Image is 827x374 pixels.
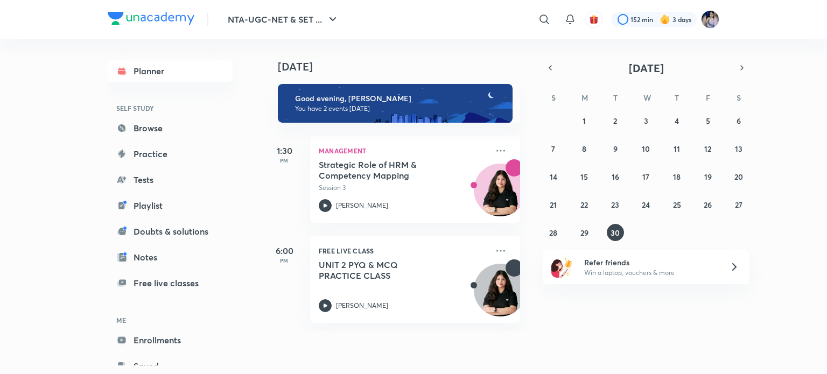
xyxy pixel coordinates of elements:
button: September 17, 2025 [637,168,655,185]
h5: 6:00 [263,244,306,257]
button: September 26, 2025 [699,196,717,213]
button: [DATE] [558,60,734,75]
h5: UNIT 2 PYQ & MCQ PRACTICE CLASS [319,259,453,281]
abbr: Friday [706,93,710,103]
p: [PERSON_NAME] [336,201,388,210]
button: September 18, 2025 [668,168,685,185]
button: September 4, 2025 [668,112,685,129]
abbr: Sunday [551,93,556,103]
button: avatar [585,11,602,28]
a: Free live classes [108,272,233,294]
button: September 19, 2025 [699,168,717,185]
a: Planner [108,60,233,82]
abbr: September 15, 2025 [580,172,588,182]
button: September 6, 2025 [730,112,747,129]
button: September 11, 2025 [668,140,685,157]
abbr: September 4, 2025 [675,116,679,126]
abbr: September 6, 2025 [737,116,741,126]
a: Company Logo [108,12,194,27]
button: September 12, 2025 [699,140,717,157]
button: September 3, 2025 [637,112,655,129]
a: Notes [108,246,233,268]
abbr: September 25, 2025 [673,200,681,210]
abbr: September 13, 2025 [735,144,742,154]
img: Avatar [474,270,526,321]
abbr: September 18, 2025 [673,172,681,182]
img: avatar [589,15,599,24]
button: September 13, 2025 [730,140,747,157]
abbr: Monday [581,93,588,103]
h6: Good evening, [PERSON_NAME] [295,94,503,103]
button: September 16, 2025 [607,168,624,185]
abbr: September 16, 2025 [612,172,619,182]
abbr: September 27, 2025 [735,200,742,210]
abbr: September 29, 2025 [580,228,588,238]
p: PM [263,257,306,264]
img: Avatar [474,170,526,221]
button: September 29, 2025 [576,224,593,241]
img: evening [278,84,513,123]
button: September 5, 2025 [699,112,717,129]
p: FREE LIVE CLASS [319,244,488,257]
button: September 22, 2025 [576,196,593,213]
abbr: September 19, 2025 [704,172,712,182]
h5: 1:30 [263,144,306,157]
button: September 30, 2025 [607,224,624,241]
button: September 10, 2025 [637,140,655,157]
button: September 8, 2025 [576,140,593,157]
abbr: September 1, 2025 [583,116,586,126]
button: September 15, 2025 [576,168,593,185]
p: [PERSON_NAME] [336,301,388,311]
abbr: September 5, 2025 [706,116,710,126]
abbr: September 14, 2025 [550,172,557,182]
abbr: September 28, 2025 [549,228,557,238]
img: Tanya Gautam [701,10,719,29]
abbr: September 9, 2025 [613,144,618,154]
abbr: Wednesday [643,93,651,103]
iframe: Help widget launcher [731,332,815,362]
abbr: September 12, 2025 [704,144,711,154]
abbr: September 11, 2025 [674,144,680,154]
p: Win a laptop, vouchers & more [584,268,717,278]
button: September 20, 2025 [730,168,747,185]
abbr: September 22, 2025 [580,200,588,210]
h5: Strategic Role of HRM & Competency Mapping [319,159,453,181]
button: September 9, 2025 [607,140,624,157]
span: [DATE] [629,61,664,75]
button: September 2, 2025 [607,112,624,129]
button: September 7, 2025 [545,140,562,157]
a: Practice [108,143,233,165]
abbr: September 10, 2025 [642,144,650,154]
p: Session 3 [319,183,488,193]
a: Doubts & solutions [108,221,233,242]
p: PM [263,157,306,164]
button: September 14, 2025 [545,168,562,185]
img: Company Logo [108,12,194,25]
abbr: Tuesday [613,93,618,103]
abbr: September 2, 2025 [613,116,617,126]
abbr: September 23, 2025 [611,200,619,210]
button: September 23, 2025 [607,196,624,213]
a: Enrollments [108,329,233,351]
button: September 28, 2025 [545,224,562,241]
abbr: September 24, 2025 [642,200,650,210]
button: September 25, 2025 [668,196,685,213]
a: Tests [108,169,233,190]
h6: SELF STUDY [108,99,233,117]
abbr: September 30, 2025 [611,228,620,238]
abbr: Thursday [675,93,679,103]
button: NTA-UGC-NET & SET ... [221,9,346,30]
a: Playlist [108,195,233,216]
h6: Refer friends [584,257,717,268]
abbr: September 21, 2025 [550,200,557,210]
abbr: September 20, 2025 [734,172,743,182]
h6: ME [108,311,233,329]
button: September 21, 2025 [545,196,562,213]
abbr: September 3, 2025 [644,116,648,126]
a: Browse [108,117,233,139]
img: streak [660,14,670,25]
abbr: Saturday [737,93,741,103]
h4: [DATE] [278,60,531,73]
button: September 27, 2025 [730,196,747,213]
button: September 1, 2025 [576,112,593,129]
